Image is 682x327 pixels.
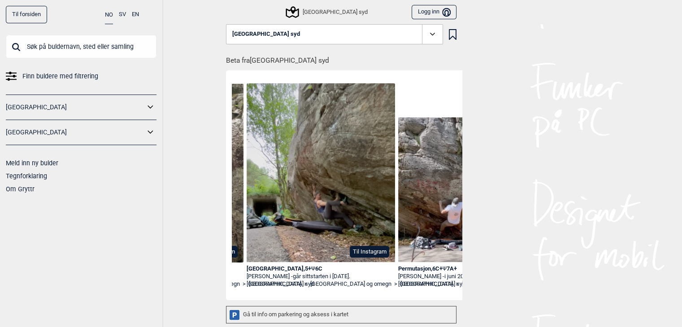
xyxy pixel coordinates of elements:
[6,159,58,167] a: Meld inn ny bulder
[6,6,47,23] a: Til forsiden
[243,280,246,288] span: >
[247,273,395,280] div: [PERSON_NAME] -
[6,35,156,58] input: Søk på buldernavn, sted eller samling
[247,280,301,288] a: [GEOGRAPHIC_DATA]
[311,265,315,272] span: Ψ
[119,6,126,23] button: SV
[226,50,462,66] h1: Beta fra [GEOGRAPHIC_DATA] syd
[232,31,300,38] span: [GEOGRAPHIC_DATA] syd
[293,273,350,280] span: går sittstarten i [DATE].
[456,280,459,288] span: >
[247,265,395,273] div: [GEOGRAPHIC_DATA] , 5+ 6C
[22,70,98,83] span: Finn buldere med filtrering
[6,101,145,114] a: [GEOGRAPHIC_DATA]
[443,265,447,272] span: Ψ
[398,273,547,280] div: [PERSON_NAME] -
[6,126,145,139] a: [GEOGRAPHIC_DATA]
[132,6,139,23] button: EN
[287,7,367,17] div: [GEOGRAPHIC_DATA] syd
[398,265,547,273] div: Permutasjon , 6C+ 7A+
[462,280,543,288] a: [GEOGRAPHIC_DATA] og omegn
[398,280,453,288] a: [GEOGRAPHIC_DATA]
[105,6,113,24] button: NO
[247,83,395,262] img: Torbjorn pa Sloreasen
[444,273,471,280] span: i juni 2025.
[226,24,443,45] button: [GEOGRAPHIC_DATA] syd
[310,280,391,288] a: [GEOGRAPHIC_DATA] og omegn
[350,246,389,258] button: Til Instagram
[304,280,307,288] span: >
[6,185,35,193] a: Om Gryttr
[398,117,547,262] img: Torbjorn pa Permutasjon
[6,70,156,83] a: Finn buldere med filtrering
[6,172,47,180] a: Tegnforklaring
[412,5,456,20] button: Logg inn
[394,280,397,288] span: >
[226,306,456,323] div: Gå til info om parkering og aksess i kartet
